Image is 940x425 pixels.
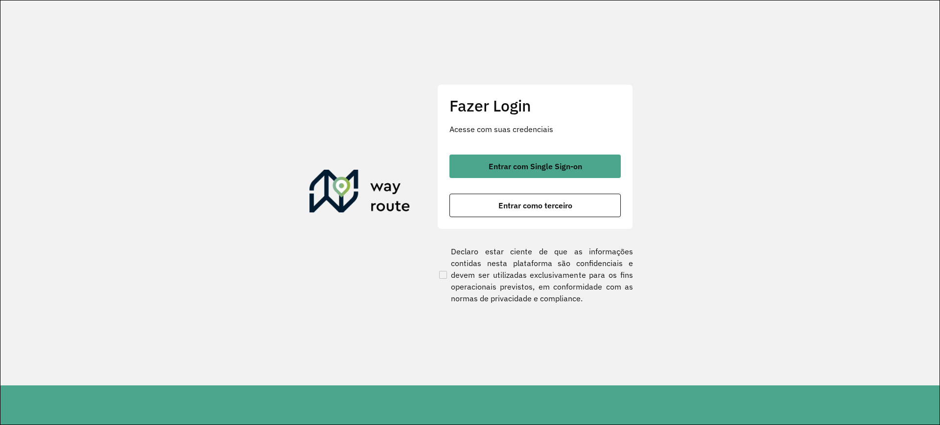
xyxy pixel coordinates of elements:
h2: Fazer Login [449,96,621,115]
span: Entrar como terceiro [498,201,572,209]
button: button [449,194,621,217]
label: Declaro estar ciente de que as informações contidas nesta plataforma são confidenciais e devem se... [437,246,633,304]
button: button [449,155,621,178]
img: Roteirizador AmbevTech [309,170,410,217]
p: Acesse com suas credenciais [449,123,621,135]
span: Entrar com Single Sign-on [489,162,582,170]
